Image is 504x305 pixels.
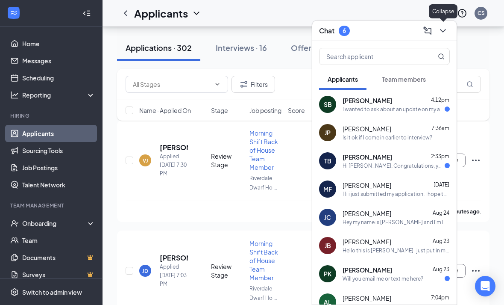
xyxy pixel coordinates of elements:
a: DocumentsCrown [22,249,95,266]
div: Hey my name is [PERSON_NAME] and I'm looking for the job . [343,219,450,226]
div: Collapse [429,4,457,18]
span: [DATE] [434,181,449,188]
span: 4:12pm [431,97,449,103]
div: Hi [PERSON_NAME]. Congratulations, your meeting with Dwarf House for Morning Shift Back of House ... [343,162,445,169]
span: Applicants [328,75,358,83]
span: [PERSON_NAME] [343,124,391,133]
div: Applied [DATE] 7:03 PM [160,263,188,288]
div: JD [142,267,148,275]
span: [PERSON_NAME] [343,153,392,161]
span: Morning Shift Back of House Team Member [249,240,278,281]
div: Offers and hires · 43 [291,42,365,53]
svg: ChevronDown [191,8,202,18]
svg: ComposeMessage [422,26,433,36]
a: Scheduling [22,69,95,86]
a: Applicants [22,125,95,142]
div: Hi i just submitted my application. I hope to here back from you [DATE]. [343,190,450,198]
div: Review Stage [211,152,244,169]
div: Will you email me or text me here? [343,275,423,282]
button: Filter Filters [231,76,275,93]
svg: Ellipses [471,266,481,276]
span: Stage [211,106,228,115]
span: [PERSON_NAME] [343,294,391,302]
div: TB [324,157,331,165]
span: Team members [382,75,426,83]
a: SurveysCrown [22,266,95,283]
button: ChevronDown [436,24,450,38]
svg: Filter [239,79,249,89]
input: Search applicant [319,48,421,65]
span: Score [288,106,305,115]
h1: Applicants [134,6,188,21]
div: SB [324,100,332,109]
div: PK [324,269,331,278]
svg: ChevronLeft [120,8,131,18]
span: Job posting [249,106,281,115]
span: [PERSON_NAME] [343,237,391,246]
svg: MagnifyingGlass [438,53,445,60]
span: [PERSON_NAME] [343,96,392,105]
span: Name · Applied On [139,106,191,115]
a: Sourcing Tools [22,142,95,159]
svg: ChevronDown [438,26,448,36]
svg: Collapse [82,9,91,18]
svg: Settings [10,288,19,296]
div: Applied [DATE] 7:30 PM [160,152,188,178]
svg: QuestionInfo [457,8,467,18]
a: Home [22,35,95,52]
span: Aug 23 [433,266,449,272]
span: Riverdale Dwarf Ho ... [249,285,277,301]
div: Review Stage [211,262,244,279]
div: Applications · 302 [126,42,192,53]
div: JP [325,128,331,137]
div: Onboarding [22,219,88,228]
h3: Chat [319,26,334,36]
a: Talent Network [22,176,95,193]
div: Switch to admin view [22,288,82,296]
div: 6 [343,27,346,34]
span: [PERSON_NAME] [343,209,391,218]
button: ComposeMessage [421,24,434,38]
div: CS [478,9,485,17]
div: Interviews · 16 [216,42,267,53]
h5: [PERSON_NAME] [160,143,188,152]
div: JC [324,213,331,222]
svg: ChevronDown [214,81,221,88]
span: Riverdale Dwarf Ho ... [249,175,277,191]
div: MF [323,185,332,193]
div: Reporting [22,91,96,99]
svg: Analysis [10,91,19,99]
div: VJ [143,157,148,164]
span: 7:04pm [431,294,449,301]
svg: WorkstreamLogo [9,9,18,17]
div: Open Intercom Messenger [475,276,495,296]
div: Hello this is [PERSON_NAME] I just put in my application and I was wondering if it was okay for m... [343,247,450,254]
div: JB [325,241,331,250]
span: 7:36am [431,125,449,131]
svg: UserCheck [10,219,19,228]
a: Job Postings [22,159,95,176]
span: 2:33pm [431,153,449,160]
span: [PERSON_NAME] [343,266,392,274]
span: [PERSON_NAME] [343,181,391,190]
div: Is it ok if I come in earlier to interview? [343,134,432,141]
b: 24 minutes ago [442,208,480,215]
svg: Ellipses [471,155,481,166]
div: I wanted to ask about an update on my application [343,106,445,113]
span: Morning Shift Back of House Team Member [249,129,278,171]
div: Team Management [10,202,94,209]
a: Team [22,232,95,249]
span: Aug 23 [433,238,449,244]
div: Hiring [10,112,94,119]
h5: [PERSON_NAME] [160,253,188,263]
span: Aug 24 [433,210,449,216]
input: All Stages [133,80,211,89]
svg: MagnifyingGlass [466,81,473,88]
a: Messages [22,52,95,69]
